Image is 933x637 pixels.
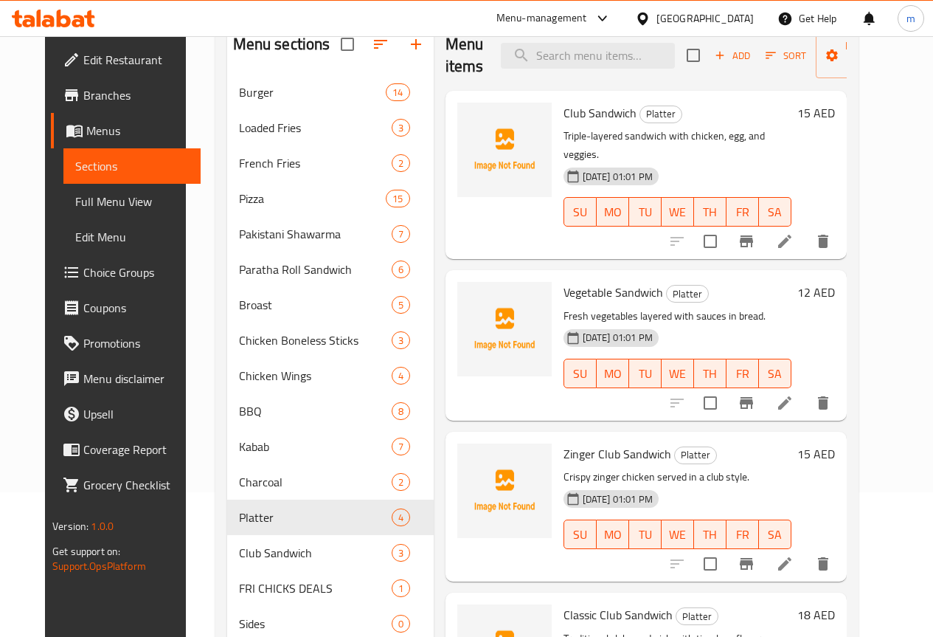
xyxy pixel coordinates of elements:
span: 2 [392,475,409,489]
button: TU [629,359,662,388]
span: 2 [392,156,409,171]
span: 3 [392,334,409,348]
span: Chicken Wings [239,367,392,385]
div: Platter [239,509,392,526]
span: Select to update [695,226,726,257]
button: TH [694,197,726,227]
span: Menu disclaimer [83,370,189,388]
span: Grocery Checklist [83,476,189,494]
div: BBQ8 [227,393,434,429]
div: Club Sandwich3 [227,535,434,571]
span: Charcoal [239,473,392,491]
button: SA [759,359,791,388]
span: Select to update [695,548,726,579]
span: Add item [709,44,756,67]
button: WE [662,197,694,227]
span: TU [635,524,656,545]
span: SU [570,524,591,545]
span: Sort [766,47,806,64]
span: Burger [239,83,386,101]
a: Support.OpsPlatform [52,557,146,576]
button: MO [597,197,629,227]
div: Loaded Fries [239,119,392,137]
span: Kabab [239,438,392,455]
div: items [386,83,409,101]
span: Classic Club Sandwich [563,604,673,626]
span: Add [712,47,752,64]
span: TU [635,363,656,385]
a: Grocery Checklist [51,467,201,503]
span: 15 [386,192,409,206]
a: Full Menu View [63,184,201,219]
button: TH [694,359,726,388]
span: TH [700,202,721,223]
span: FR [732,202,753,223]
span: TH [700,524,721,545]
button: TU [629,197,662,227]
div: Broast5 [227,287,434,323]
button: SA [759,520,791,549]
a: Branches [51,78,201,113]
div: French Fries2 [227,145,434,181]
span: Platter [676,608,718,625]
div: Platter [676,607,718,625]
a: Menu disclaimer [51,361,201,396]
div: Platter4 [227,500,434,535]
a: Coverage Report [51,432,201,467]
a: Coupons [51,290,201,326]
div: Paratha Roll Sandwich [239,261,392,278]
span: 7 [392,440,409,454]
span: Club Sandwich [563,102,637,124]
span: Manage items [828,37,903,74]
span: Club Sandwich [239,544,392,562]
span: WE [667,363,688,385]
div: Broast [239,296,392,314]
h6: 12 AED [797,282,835,303]
span: Coverage Report [83,441,189,458]
span: Edit Menu [75,228,189,246]
span: 14 [386,86,409,100]
div: items [392,509,410,526]
span: Zinger Club Sandwich [563,443,671,465]
h2: Menu sections [233,33,330,55]
a: Menus [51,113,201,148]
div: Paratha Roll Sandwich6 [227,252,434,287]
span: Sections [75,157,189,175]
a: Upsell [51,396,201,432]
div: Charcoal2 [227,464,434,500]
input: search [501,43,675,69]
span: SA [765,363,785,385]
div: items [392,579,410,597]
div: items [392,473,410,491]
span: Menus [86,122,189,140]
span: Select all sections [332,29,363,60]
button: FR [726,197,759,227]
span: BBQ [239,402,392,420]
span: WE [667,202,688,223]
span: Pakistani Shawarma [239,225,392,243]
span: MO [603,363,623,385]
p: Crispy zinger chicken served in a club style. [563,468,791,486]
div: items [392,225,410,243]
a: Edit menu item [776,555,794,573]
span: SU [570,363,591,385]
span: Edit Restaurant [83,51,189,69]
div: items [392,544,410,562]
button: FR [726,520,759,549]
span: Select to update [695,388,726,419]
span: Platter [667,286,708,303]
button: SA [759,197,791,227]
span: Sides [239,615,392,633]
button: Add [709,44,756,67]
div: items [392,615,410,633]
div: FRI CHICKS DEALS [239,579,392,597]
button: delete [805,546,841,582]
h6: 15 AED [797,103,835,123]
span: TH [700,363,721,385]
div: items [392,154,410,172]
button: delete [805,224,841,259]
